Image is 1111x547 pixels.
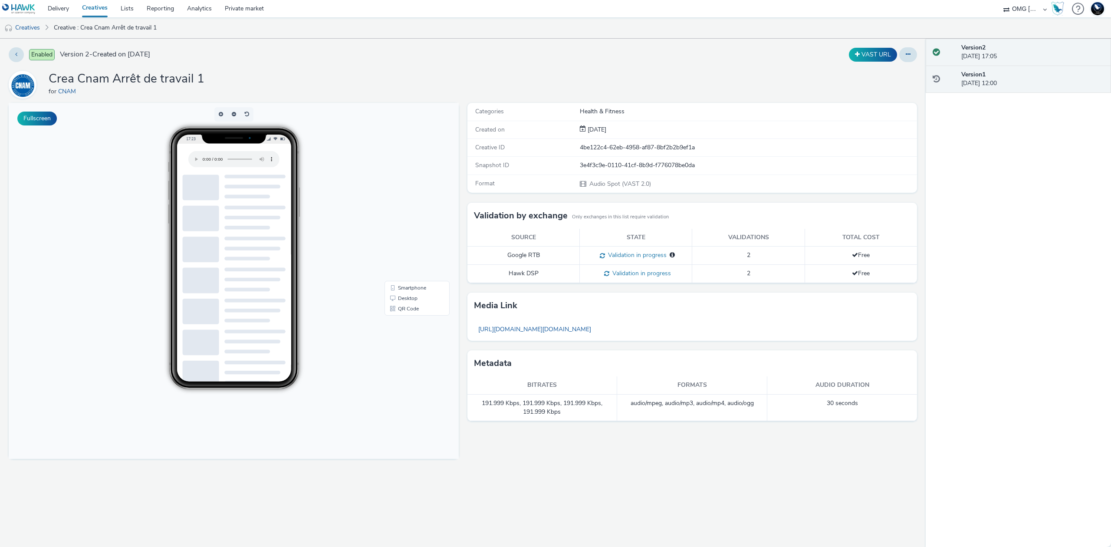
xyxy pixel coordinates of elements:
[49,71,204,87] h1: Crea Cnam Arrêt de travail 1
[617,376,767,394] th: Formats
[586,125,606,134] span: [DATE]
[474,299,517,312] h3: Media link
[961,43,1104,61] div: [DATE] 17:05
[475,179,495,188] span: Format
[961,43,986,52] strong: Version 2
[389,193,409,198] span: Desktop
[580,107,917,116] div: Health & Fitness
[852,251,870,259] span: Free
[747,269,750,277] span: 2
[17,112,57,125] button: Fullscreen
[474,209,568,222] h3: Validation by exchange
[177,33,187,38] span: 17:23
[475,143,505,152] span: Creative ID
[378,190,439,201] li: Desktop
[588,180,651,188] span: Audio Spot (VAST 2.0)
[580,161,917,170] div: 3e4f3c9e-0110-41cf-8b9d-f776078be0da
[1091,2,1104,15] img: Support Hawk
[580,143,917,152] div: 4be122c4-62eb-4958-af87-8bf2b2b9ef1a
[580,229,692,247] th: State
[4,24,13,33] img: audio
[1051,2,1068,16] a: Hawk Academy
[572,214,669,221] small: Only exchanges in this list require validation
[2,3,36,14] img: undefined Logo
[58,87,79,96] a: CNAM
[609,269,671,277] span: Validation in progress
[605,251,667,259] span: Validation in progress
[10,72,35,97] img: CNAM
[49,17,161,38] a: Creative : Crea Cnam Arrêt de travail 1
[389,182,417,188] span: Smartphone
[467,395,618,422] td: 191.999 Kbps, 191.999 Kbps, 191.999 Kbps, 191.999 Kbps
[586,125,606,134] div: Creation 30 July 2025, 12:00
[767,376,917,394] th: Audio duration
[474,357,512,370] h3: Metadata
[467,229,580,247] th: Source
[29,49,55,60] span: Enabled
[692,229,805,247] th: Validations
[49,87,58,96] span: for
[474,321,595,338] a: [URL][DOMAIN_NAME][DOMAIN_NAME]
[1051,2,1064,16] img: Hawk Academy
[617,395,767,422] td: audio/mpeg, audio/mp3, audio/mp4, audio/ogg
[467,247,580,265] td: Google RTB
[847,48,899,62] div: Duplicate the creative as a VAST URL
[378,201,439,211] li: QR Code
[961,70,986,79] strong: Version 1
[467,265,580,283] td: Hawk DSP
[849,48,897,62] button: VAST URL
[961,70,1104,88] div: [DATE] 12:00
[852,269,870,277] span: Free
[475,125,505,134] span: Created on
[9,80,40,89] a: CNAM
[475,161,509,169] span: Snapshot ID
[805,229,917,247] th: Total cost
[747,251,750,259] span: 2
[467,376,618,394] th: Bitrates
[767,395,917,422] td: 30 seconds
[475,107,504,115] span: Categories
[389,203,410,208] span: QR Code
[60,49,150,59] span: Version 2 - Created on [DATE]
[378,180,439,190] li: Smartphone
